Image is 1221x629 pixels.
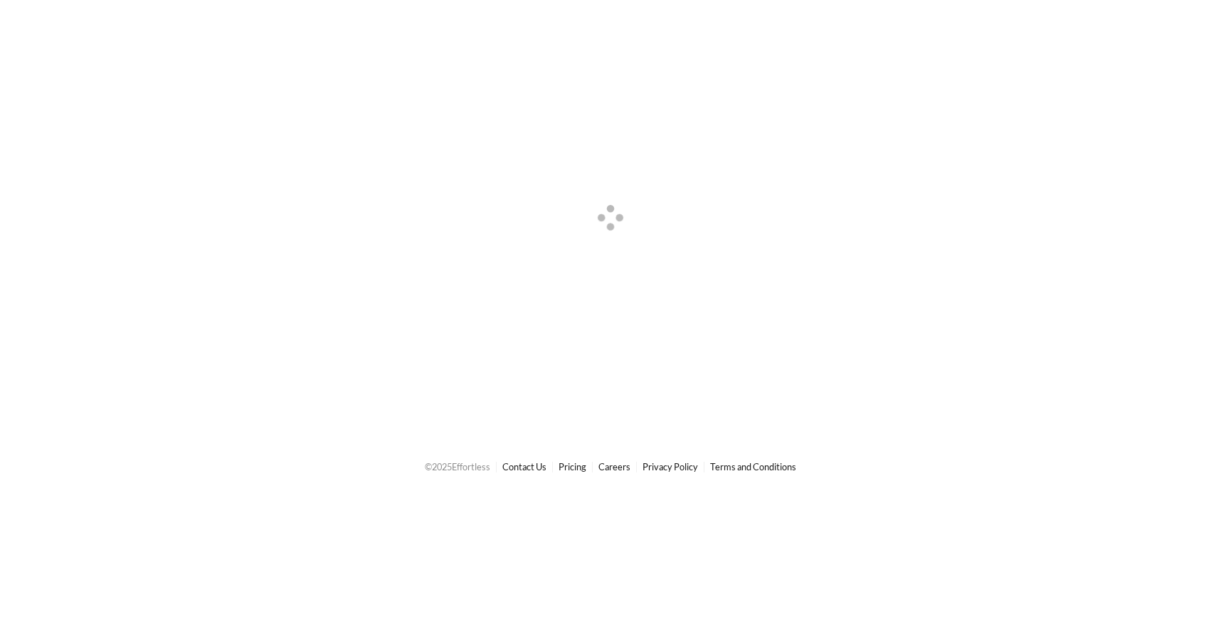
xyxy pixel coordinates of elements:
a: Contact Us [502,461,546,472]
a: Careers [598,461,630,472]
span: © 2025 Effortless [425,461,490,472]
a: Privacy Policy [643,461,698,472]
a: Pricing [559,461,586,472]
a: Terms and Conditions [710,461,796,472]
